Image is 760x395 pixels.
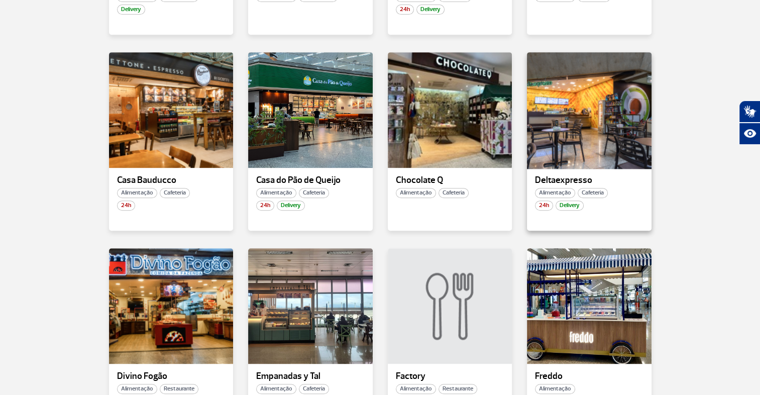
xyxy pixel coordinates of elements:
[256,371,365,381] p: Empanadas y Tal
[117,384,157,394] span: Alimentação
[256,201,274,211] span: 24h
[277,201,305,211] span: Delivery
[416,5,445,15] span: Delivery
[396,175,504,185] p: Chocolate Q
[160,188,190,198] span: Cafeteria
[439,384,477,394] span: Restaurante
[556,201,584,211] span: Delivery
[396,5,414,15] span: 24h
[299,384,329,394] span: Cafeteria
[439,188,469,198] span: Cafeteria
[160,384,198,394] span: Restaurante
[256,175,365,185] p: Casa do Pão de Queijo
[739,101,760,123] button: Abrir tradutor de língua de sinais.
[299,188,329,198] span: Cafeteria
[535,188,575,198] span: Alimentação
[396,384,436,394] span: Alimentação
[117,371,226,381] p: Divino Fogão
[256,188,296,198] span: Alimentação
[535,384,575,394] span: Alimentação
[739,123,760,145] button: Abrir recursos assistivos.
[396,371,504,381] p: Factory
[117,5,145,15] span: Delivery
[535,175,643,185] p: Deltaexpresso
[396,188,436,198] span: Alimentação
[117,175,226,185] p: Casa Bauducco
[578,188,608,198] span: Cafeteria
[256,384,296,394] span: Alimentação
[117,201,135,211] span: 24h
[739,101,760,145] div: Plugin de acessibilidade da Hand Talk.
[535,201,553,211] span: 24h
[535,371,643,381] p: Freddo
[117,188,157,198] span: Alimentação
